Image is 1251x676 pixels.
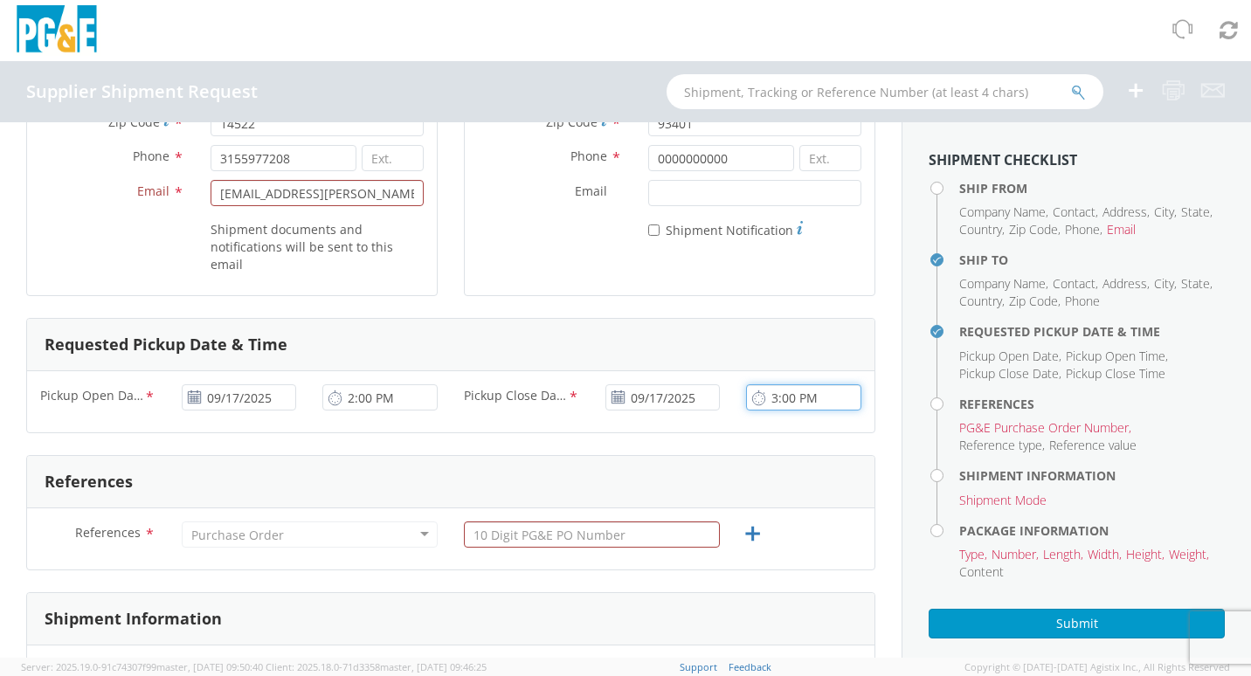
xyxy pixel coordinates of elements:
span: Zip Code [1009,221,1058,238]
span: Reference type [959,437,1042,453]
span: Number [992,546,1036,562]
h4: Shipment Information [959,469,1225,482]
span: City [1154,275,1174,292]
span: Phone [570,148,607,164]
span: Email [575,183,607,199]
h4: Ship To [959,253,1225,266]
span: Contact [1053,203,1095,220]
h3: Requested Pickup Date & Time [45,336,287,354]
span: City [1154,203,1174,220]
li: , [959,546,987,563]
span: Country [959,221,1002,238]
li: , [1065,221,1102,238]
li: , [1053,275,1098,293]
span: Email [1107,221,1136,238]
input: Ext. [362,145,424,171]
span: Client: 2025.18.0-71d3358 [266,660,487,673]
li: , [1169,546,1209,563]
li: , [1088,546,1122,563]
li: , [1066,348,1168,365]
span: master, [DATE] 09:50:40 [156,660,263,673]
li: , [959,293,1005,310]
span: Type [959,546,985,562]
h4: Supplier Shipment Request [26,82,258,101]
input: Ext. [799,145,861,171]
h3: References [45,473,133,491]
span: Height [1126,546,1162,562]
span: Company Name [959,275,1046,292]
span: PG&E Purchase Order Number [959,419,1129,436]
span: Pickup Open Time [1066,348,1165,364]
h4: Package Information [959,524,1225,537]
span: Country [959,293,1002,309]
li: , [959,348,1061,365]
span: Pickup Close Time [1066,365,1165,382]
li: , [1009,293,1061,310]
li: , [1043,546,1083,563]
li: , [1102,275,1150,293]
li: , [1053,203,1098,221]
li: , [1181,275,1213,293]
a: Support [680,660,717,673]
span: Pickup Open Date & Time [40,387,144,407]
li: , [959,221,1005,238]
div: Purchase Order [191,527,284,544]
strong: Shipment Checklist [929,150,1077,169]
h4: References [959,397,1225,410]
span: Width [1088,546,1119,562]
span: Phone [133,148,169,164]
span: Phone [1065,221,1100,238]
span: Company Name [959,203,1046,220]
span: Pickup Open Date [959,348,1059,364]
button: Submit [929,609,1225,638]
li: , [1126,546,1165,563]
li: , [959,203,1048,221]
span: Pickup Close Date & Time [464,387,568,407]
li: , [1181,203,1213,221]
li: , [992,546,1039,563]
h4: Requested Pickup Date & Time [959,325,1225,338]
span: Server: 2025.19.0-91c74307f99 [21,660,263,673]
img: pge-logo-06675f144f4cfa6a6814.png [13,5,100,57]
span: Zip Code [1009,293,1058,309]
span: State [1181,203,1210,220]
span: State [1181,275,1210,292]
span: Weight [1169,546,1206,562]
input: Shipment, Tracking or Reference Number (at least 4 chars) [667,74,1103,109]
li: , [1154,203,1177,221]
span: Phone [1065,293,1100,309]
span: Pickup Close Date [959,365,1059,382]
span: References [75,524,141,541]
span: Reference value [1049,437,1137,453]
li: , [959,365,1061,383]
span: master, [DATE] 09:46:25 [380,660,487,673]
a: Feedback [729,660,771,673]
span: Contact [1053,275,1095,292]
h3: Shipment Information [45,610,222,628]
li: , [1102,203,1150,221]
span: Address [1102,275,1147,292]
label: Shipment Notification [648,218,803,239]
span: Content [959,563,1004,580]
span: Shipment Mode [959,492,1047,508]
input: 10 Digit PG&E PO Number [464,521,720,548]
span: Address [1102,203,1147,220]
li: , [959,419,1131,437]
input: Shipment Notification [648,224,660,236]
h4: Ship From [959,182,1225,195]
label: Shipment documents and notifications will be sent to this email [211,218,424,273]
li: , [959,275,1048,293]
li: , [1009,221,1061,238]
span: Email [137,183,169,199]
li: , [1154,275,1177,293]
li: , [959,437,1045,454]
span: Length [1043,546,1081,562]
span: Copyright © [DATE]-[DATE] Agistix Inc., All Rights Reserved [964,660,1230,674]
